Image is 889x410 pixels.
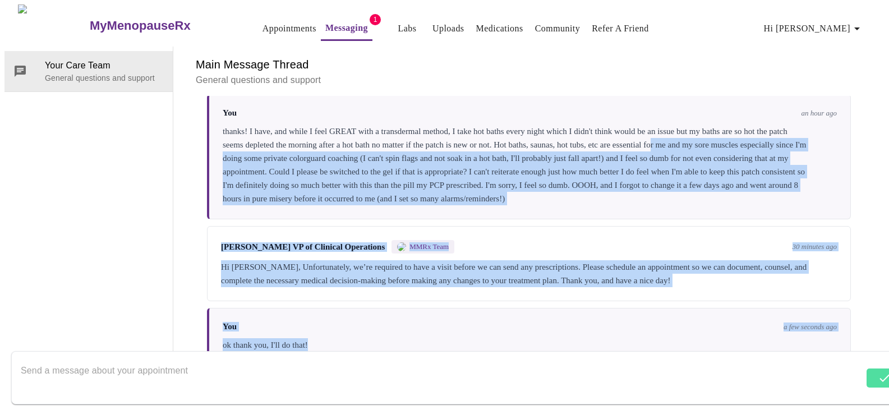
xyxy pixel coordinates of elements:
span: Hi [PERSON_NAME] [764,21,864,36]
button: Medications [472,17,528,40]
a: Uploads [432,21,464,36]
img: MMRX [397,242,406,251]
a: MyMenopauseRx [89,6,236,45]
img: MyMenopauseRx Logo [18,4,89,47]
p: General questions and support [45,72,164,84]
a: Labs [398,21,417,36]
span: You [223,322,237,331]
button: Community [531,17,585,40]
button: Appointments [258,17,321,40]
a: Messaging [325,20,368,36]
span: 30 minutes ago [793,242,837,251]
textarea: Send a message about your appointment [21,360,864,395]
button: Uploads [428,17,469,40]
div: Your Care TeamGeneral questions and support [4,51,173,91]
div: thanks! I have, and while I feel GREAT with a transdermal method, I take hot baths every night wh... [223,125,837,205]
span: an hour ago [801,109,837,118]
span: 1 [370,14,381,25]
div: ok thank you, I'll do that! [223,338,837,352]
span: You [223,108,237,118]
p: General questions and support [196,73,862,87]
a: Appointments [262,21,316,36]
button: Labs [389,17,425,40]
a: Medications [476,21,523,36]
a: Community [535,21,581,36]
h3: MyMenopauseRx [90,19,191,33]
span: a few seconds ago [784,323,837,331]
span: [PERSON_NAME] VP of Clinical Operations [221,242,385,252]
a: Refer a Friend [592,21,649,36]
h6: Main Message Thread [196,56,862,73]
button: Messaging [321,17,372,41]
span: Your Care Team [45,59,164,72]
button: Hi [PERSON_NAME] [759,17,868,40]
div: Hi [PERSON_NAME], Unfortunately, we’re required to have a visit before we can send any prescripti... [221,260,837,287]
button: Refer a Friend [587,17,653,40]
span: MMRx Team [409,242,449,251]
